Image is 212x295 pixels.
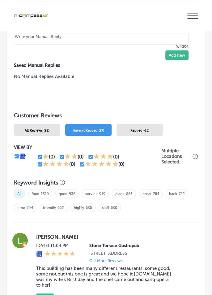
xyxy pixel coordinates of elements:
div: (0) [69,161,75,167]
a: great [142,192,151,196]
a: 722 [179,192,185,196]
p: Multiple Locations Selected. [161,148,191,165]
a: 635 [86,206,92,210]
label: Saved Manual Replies [14,63,198,68]
a: staff [102,206,109,210]
label: [PERSON_NAME] [36,234,188,240]
a: good [59,192,67,196]
div: (0) [78,154,84,160]
span: All Reviews (92) [25,128,49,132]
p: VIEW BY [14,145,161,150]
a: highly [74,206,84,210]
p: No Manual Replies Available [14,73,198,80]
div: 2 Stars [65,153,78,161]
a: 704 [27,206,33,210]
span: Haven't Replied (27) [73,128,104,132]
div: (0) [113,154,119,160]
p: 20626 Stone Oak Pkwy Unit 103 [89,251,188,256]
p: 0/4096 [14,45,189,49]
a: food [32,192,39,196]
span: All [14,189,25,198]
img: 660ab0bf-5cc7-4cb8-ba1c-48b5ae0f18e60NCTV_CLogo_TV_Black_-500x88.png [14,13,48,19]
textarea: Create your Quick Reply [14,33,189,45]
div: 1 Star [43,153,49,161]
div: 5 Stars [45,251,75,258]
div: (0) [49,154,55,160]
a: 630 [111,206,117,210]
p: Stone Terrace Gastropub [89,243,188,248]
a: time [17,206,25,210]
a: 919 [99,192,105,196]
a: 652 [57,206,64,210]
div: 5 Stars [85,161,118,168]
a: 784 [153,192,159,196]
a: place [115,192,125,196]
a: back [169,192,177,196]
a: 863 [126,192,133,196]
a: service [85,192,98,196]
a: 936 [69,192,75,196]
blockquote: This building has been many different restaurants, some good, some not,but this one is great and ... [36,266,174,288]
div: 4 Stars [43,161,69,168]
div: 3 Stars [93,153,113,161]
p: Get More Reviews [89,258,123,263]
div: (0) [118,161,125,167]
h3: Keyword Insights [14,179,58,186]
span: Replied (65) [130,128,149,132]
button: Add new [165,50,189,60]
a: friendly [43,206,56,210]
a: 1319 [41,192,49,196]
label: [DATE] 11:04 PM [36,243,75,248]
h1: Customer Reviews [14,112,198,121]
